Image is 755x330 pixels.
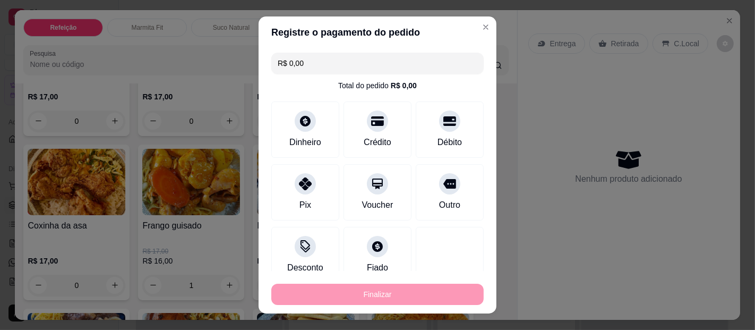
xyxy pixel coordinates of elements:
[391,80,417,91] div: R$ 0,00
[278,53,477,74] input: Ex.: hambúrguer de cordeiro
[362,199,393,211] div: Voucher
[338,80,417,91] div: Total do pedido
[364,136,391,149] div: Crédito
[439,199,460,211] div: Outro
[299,199,311,211] div: Pix
[259,16,496,48] header: Registre o pagamento do pedido
[289,136,321,149] div: Dinheiro
[367,261,388,274] div: Fiado
[477,19,494,36] button: Close
[437,136,462,149] div: Débito
[287,261,323,274] div: Desconto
